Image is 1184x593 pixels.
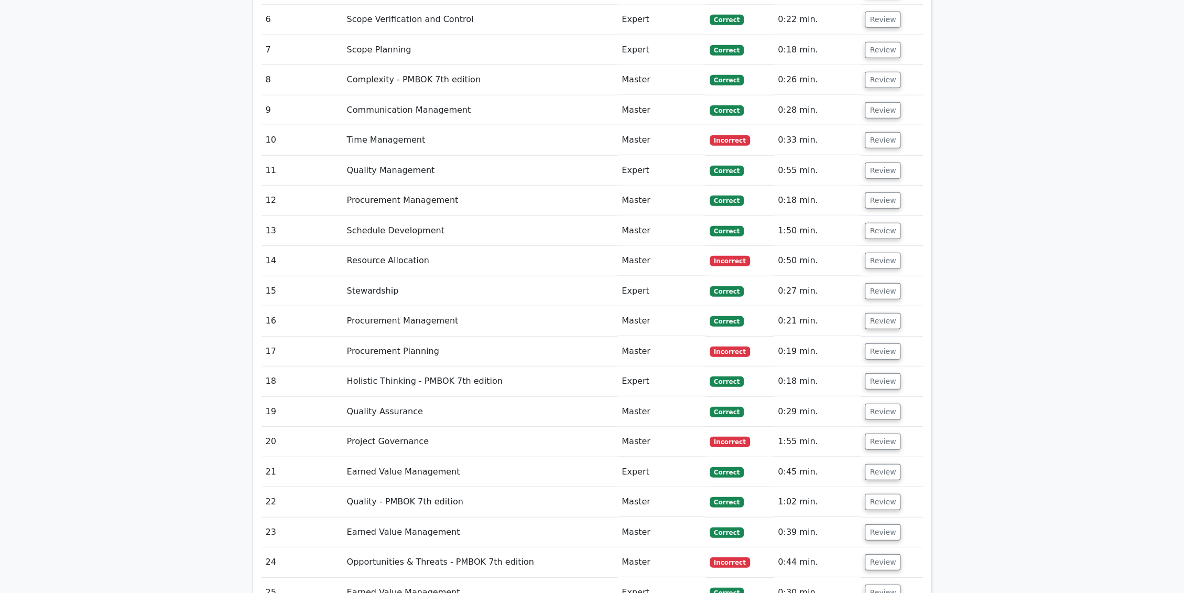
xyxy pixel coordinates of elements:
span: Correct [710,226,744,236]
td: 0:39 min. [774,517,861,547]
td: 8 [262,65,343,95]
button: Review [865,132,900,148]
td: Resource Allocation [343,246,618,276]
button: Review [865,373,900,390]
td: 0:19 min. [774,337,861,366]
td: 14 [262,246,343,276]
td: 9 [262,95,343,125]
td: 0:18 min. [774,366,861,396]
td: Earned Value Management [343,517,618,547]
td: 16 [262,306,343,336]
td: Master [617,397,705,427]
button: Review [865,283,900,299]
td: 0:44 min. [774,547,861,577]
td: 21 [262,457,343,487]
td: 1:55 min. [774,427,861,457]
span: Correct [710,467,744,478]
td: 15 [262,276,343,306]
td: 0:55 min. [774,156,861,186]
td: 1:50 min. [774,216,861,246]
button: Review [865,464,900,480]
td: 0:18 min. [774,186,861,215]
td: Master [617,246,705,276]
td: 0:21 min. [774,306,861,336]
td: 1:02 min. [774,487,861,517]
td: Complexity - PMBOK 7th edition [343,65,618,95]
td: Procurement Planning [343,337,618,366]
button: Review [865,72,900,88]
td: Master [617,95,705,125]
td: Expert [617,35,705,65]
td: 0:50 min. [774,246,861,276]
span: Correct [710,316,744,327]
span: Incorrect [710,135,750,146]
td: 12 [262,186,343,215]
td: Master [617,337,705,366]
td: Quality - PMBOK 7th edition [343,487,618,517]
td: Communication Management [343,95,618,125]
button: Review [865,434,900,450]
td: Time Management [343,125,618,155]
span: Incorrect [710,347,750,357]
button: Review [865,494,900,510]
td: Procurement Management [343,186,618,215]
td: 7 [262,35,343,65]
td: 18 [262,366,343,396]
span: Correct [710,75,744,85]
td: Project Governance [343,427,618,457]
td: Master [617,186,705,215]
td: 11 [262,156,343,186]
td: 10 [262,125,343,155]
td: 0:45 min. [774,457,861,487]
td: Opportunities & Threats - PMBOK 7th edition [343,547,618,577]
td: Scope Planning [343,35,618,65]
button: Review [865,313,900,329]
span: Correct [710,15,744,25]
td: Schedule Development [343,216,618,246]
td: Master [617,547,705,577]
td: Expert [617,5,705,35]
span: Correct [710,527,744,538]
td: Quality Assurance [343,397,618,427]
td: 0:22 min. [774,5,861,35]
button: Review [865,253,900,269]
td: Stewardship [343,276,618,306]
span: Incorrect [710,557,750,568]
td: Master [617,65,705,95]
button: Review [865,102,900,118]
td: 24 [262,547,343,577]
td: Master [617,306,705,336]
td: Expert [617,366,705,396]
td: Master [617,517,705,547]
td: 0:28 min. [774,95,861,125]
td: 0:18 min. [774,35,861,65]
span: Correct [710,286,744,297]
td: Procurement Management [343,306,618,336]
td: 6 [262,5,343,35]
button: Review [865,12,900,28]
button: Review [865,343,900,360]
span: Correct [710,105,744,116]
button: Review [865,524,900,541]
td: 20 [262,427,343,457]
td: Master [617,125,705,155]
button: Review [865,223,900,239]
td: 0:26 min. [774,65,861,95]
td: 0:27 min. [774,276,861,306]
span: Correct [710,497,744,508]
td: Master [617,487,705,517]
button: Review [865,404,900,420]
span: Correct [710,196,744,206]
span: Correct [710,407,744,417]
td: 19 [262,397,343,427]
td: Master [617,427,705,457]
td: Master [617,216,705,246]
td: 0:29 min. [774,397,861,427]
span: Correct [710,45,744,56]
td: Scope Verification and Control [343,5,618,35]
td: Quality Management [343,156,618,186]
span: Incorrect [710,256,750,266]
button: Review [865,163,900,179]
td: 22 [262,487,343,517]
button: Review [865,192,900,209]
